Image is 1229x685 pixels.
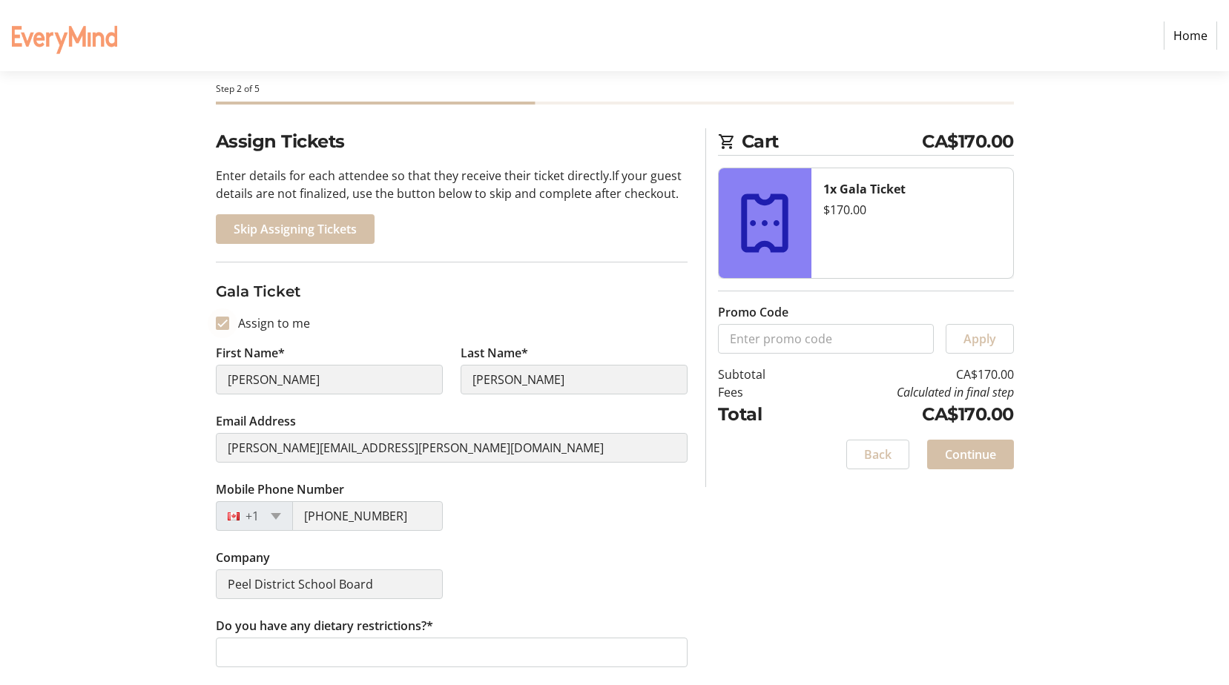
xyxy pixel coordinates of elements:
label: Promo Code [718,303,788,321]
p: Enter details for each attendee so that they receive their ticket directly. If your guest details... [216,167,688,202]
span: Skip Assigning Tickets [234,220,357,238]
span: Continue [945,446,996,463]
button: Skip Assigning Tickets [216,214,375,244]
span: Cart [742,128,923,155]
input: (506) 234-5678 [292,501,443,531]
img: EveryMind Mental Health Services's Logo [12,6,117,65]
td: Total [718,401,803,428]
a: Home [1164,21,1217,50]
button: Apply [946,324,1014,354]
label: Last Name* [461,344,528,362]
div: $170.00 [823,201,1001,219]
button: Back [846,440,909,469]
span: Back [864,446,892,463]
td: CA$170.00 [803,365,1014,383]
td: Subtotal [718,365,803,383]
td: Calculated in final step [803,383,1014,401]
label: Assign to me [229,314,310,332]
button: Continue [927,440,1014,469]
span: CA$170.00 [922,128,1014,155]
strong: 1x Gala Ticket [823,181,906,197]
div: Step 2 of 5 [216,82,1014,96]
td: CA$170.00 [803,401,1014,428]
span: Apply [963,330,996,348]
label: Company [216,549,270,566]
label: First Name* [216,344,285,362]
td: Fees [718,383,803,401]
label: Email Address [216,412,296,430]
h2: Assign Tickets [216,128,688,155]
input: Enter promo code [718,324,934,354]
label: Mobile Phone Number [216,480,344,498]
h3: Gala Ticket [216,280,688,302]
label: Do you have any dietary restrictions?* [216,617,433,635]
